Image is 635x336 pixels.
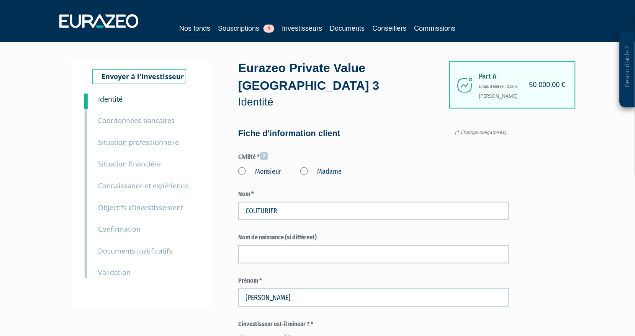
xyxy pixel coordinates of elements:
[92,69,186,84] a: Envoyer à l'investisseur
[98,181,188,190] small: Connaissance et expérience
[330,23,365,34] a: Documents
[98,138,179,147] small: Situation professionnelle
[238,59,449,110] div: Eurazeo Private Value [GEOGRAPHIC_DATA] 3
[84,94,88,109] a: 1
[98,224,141,234] small: Confirmation
[238,233,509,242] label: Nom de naissance (si différent)
[179,23,210,35] a: Nos fonds
[238,129,509,138] h4: Fiche d'information client
[238,152,509,161] label: Civilité *
[623,35,632,104] p: Besoin d'aide ?
[238,320,509,329] label: L'investisseur est-il mineur ? *
[238,190,509,199] label: Nom *
[98,268,131,277] small: Validation
[238,277,509,285] label: Prénom *
[449,61,576,109] div: [PERSON_NAME]
[238,94,449,110] p: Identité
[455,129,510,135] span: (* Champs obligatoires)
[529,81,566,89] h4: 50 000,00 €
[98,203,183,212] small: Objectifs d'investissement
[479,72,563,81] span: Part A
[98,159,161,168] small: Situation financière
[98,116,175,125] small: Coordonnées bancaires
[98,94,123,104] small: Identité
[59,14,138,28] img: 1732889491-logotype_eurazeo_blanc_rvb.png
[238,167,281,177] label: Monsieur
[300,167,342,177] label: Madame
[479,84,563,89] h6: Droits d'entrée : 0,00 €
[282,23,322,34] a: Investisseurs
[373,23,407,34] a: Conseillers
[218,23,274,34] a: Souscriptions1
[263,25,274,33] span: 1
[414,23,456,34] a: Commissions
[98,246,172,255] small: Documents justificatifs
